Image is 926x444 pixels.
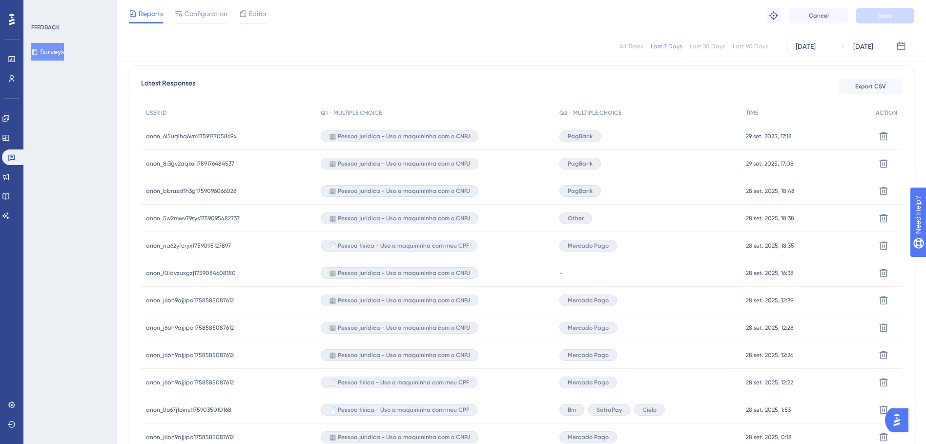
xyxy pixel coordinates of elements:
button: Save [856,8,914,23]
span: anon_5w2mwv79sys1759095482737 [146,214,240,222]
span: USER ID [146,109,167,117]
span: ACTION [876,109,897,117]
button: Export CSV [839,79,902,94]
span: 🏢 Pessoa jurídica - Uso a maquininha com o CNPJ [329,324,470,332]
div: Last 7 Days [651,42,682,50]
span: Cielo [642,406,657,414]
span: anon_6i5ugihq6vm1759177058694 [146,132,237,140]
span: 📄 Pessoa física - Uso a maquininha com meu CPF [329,242,469,250]
div: [DATE] [796,41,816,52]
div: Last 90 Days [733,42,768,50]
span: 🏢 Pessoa jurídica - Uso a maquininha com o CNPJ [329,351,470,359]
span: Export CSV [855,83,886,90]
button: Cancel [789,8,848,23]
span: 28 set. 2025, 1:53 [746,406,791,414]
span: 📄 Pessoa física - Uso a maquininha com meu CPF [329,406,469,414]
span: Mercado Pago [568,379,609,386]
span: 28 set. 2025, 18:38 [746,214,794,222]
button: Surveys [31,43,64,61]
div: All Times [619,42,643,50]
span: 🏢 Pessoa jurídica - Uso a maquininha com o CNPJ [329,269,470,277]
span: SafraPay [597,406,622,414]
iframe: UserGuiding AI Assistant Launcher [885,405,914,435]
span: Reports [139,8,163,20]
span: 28 set. 2025, 12:26 [746,351,793,359]
span: 🏢 Pessoa jurídica - Uso a maquininha com o CNPJ [329,160,470,168]
span: anon_na62yfcryx1759095127897 [146,242,231,250]
span: 🏢 Pessoa jurídica - Uso a maquininha com o CNPJ [329,296,470,304]
span: Mercado Pago [568,433,609,441]
span: 🏢 Pessoa jurídica - Uso a maquininha com o CNPJ [329,214,470,222]
span: TIME [746,109,758,117]
span: 28 set. 2025, 16:38 [746,269,794,277]
span: anon_0o67j1oins11759035010168 [146,406,231,414]
span: Other [568,214,584,222]
span: Cancel [809,12,829,20]
span: - [559,269,562,277]
span: anon_j6bh9ajjipa1758585087612 [146,324,234,332]
span: 28 set. 2025, 18:48 [746,187,795,195]
span: Mercado Pago [568,242,609,250]
span: 28 set. 2025, 12:22 [746,379,793,386]
span: 🏢 Pessoa jurídica - Uso a maquininha com o CNPJ [329,433,470,441]
div: [DATE] [853,41,873,52]
span: anon_j6bh9ajjipa1758585087612 [146,433,234,441]
span: anon_j6bh9ajjipa1758585087612 [146,351,234,359]
span: 29 set. 2025, 17:08 [746,160,794,168]
div: FEEDBACK [31,23,60,31]
div: Last 30 Days [690,42,725,50]
span: 📄 Pessoa física - Uso a maquininha com meu CPF [329,379,469,386]
span: Q1 - MULTIPLE CHOICE [321,109,382,117]
span: Mercado Pago [568,351,609,359]
span: Latest Responses [141,78,195,95]
span: Need Help? [23,2,61,14]
span: anon_8i3gv2aqkei1759176484537 [146,160,234,168]
span: anon_j6bh9ajjipa1758585087612 [146,379,234,386]
span: PagBank [568,160,593,168]
span: Configuration [185,8,227,20]
span: Q2 - MULTIPLE CHOICE [559,109,621,117]
span: Editor [249,8,267,20]
span: 28 set. 2025, 12:39 [746,296,793,304]
span: 🏢 Pessoa jurídica - Uso a maquininha com o CNPJ [329,187,470,195]
span: anon_l0ldvzuxgzj1759084608180 [146,269,236,277]
span: PagBank [568,187,593,195]
span: 28 set. 2025, 0:18 [746,433,792,441]
span: anon_j6bh9ajjipa1758585087612 [146,296,234,304]
span: Bin [568,406,576,414]
span: anon_bbruzsf1h3g1759096066028 [146,187,237,195]
span: 29 set. 2025, 17:18 [746,132,792,140]
span: 28 set. 2025, 18:35 [746,242,794,250]
span: PagBank [568,132,593,140]
span: Mercado Pago [568,324,609,332]
span: 🏢 Pessoa jurídica - Uso a maquininha com o CNPJ [329,132,470,140]
span: Save [878,12,892,20]
span: Mercado Pago [568,296,609,304]
span: 28 set. 2025, 12:28 [746,324,794,332]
